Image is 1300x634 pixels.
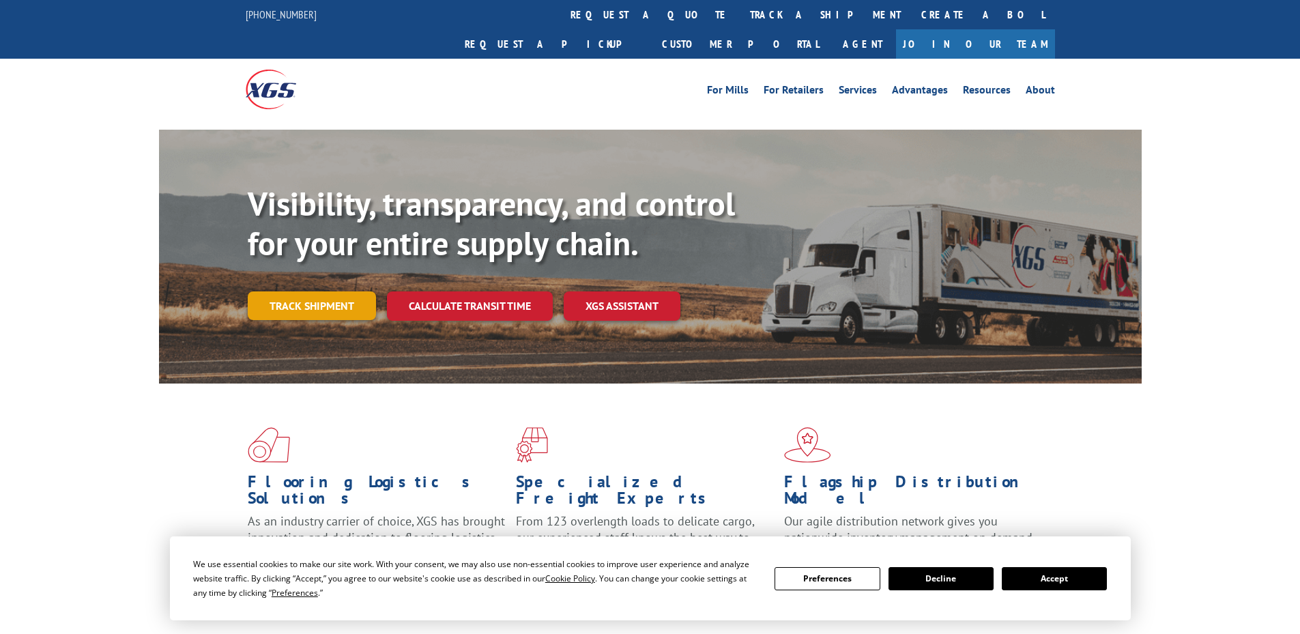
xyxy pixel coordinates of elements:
span: Preferences [272,587,318,599]
a: For Mills [707,85,749,100]
a: Services [839,85,877,100]
button: Accept [1002,567,1107,590]
a: Request a pickup [454,29,652,59]
a: Advantages [892,85,948,100]
a: Track shipment [248,291,376,320]
h1: Flagship Distribution Model [784,474,1042,513]
a: Calculate transit time [387,291,553,321]
div: Cookie Consent Prompt [170,536,1131,620]
button: Preferences [775,567,880,590]
b: Visibility, transparency, and control for your entire supply chain. [248,182,735,264]
span: Our agile distribution network gives you nationwide inventory management on demand. [784,513,1035,545]
a: For Retailers [764,85,824,100]
a: Resources [963,85,1011,100]
a: [PHONE_NUMBER] [246,8,317,21]
a: Customer Portal [652,29,829,59]
a: Join Our Team [896,29,1055,59]
button: Decline [889,567,994,590]
a: About [1026,85,1055,100]
img: xgs-icon-total-supply-chain-intelligence-red [248,427,290,463]
img: xgs-icon-focused-on-flooring-red [516,427,548,463]
a: XGS ASSISTANT [564,291,680,321]
h1: Flooring Logistics Solutions [248,474,506,513]
a: Agent [829,29,896,59]
p: From 123 overlength loads to delicate cargo, our experienced staff knows the best way to move you... [516,513,774,574]
span: As an industry carrier of choice, XGS has brought innovation and dedication to flooring logistics... [248,513,505,562]
h1: Specialized Freight Experts [516,474,774,513]
span: Cookie Policy [545,573,595,584]
img: xgs-icon-flagship-distribution-model-red [784,427,831,463]
div: We use essential cookies to make our site work. With your consent, we may also use non-essential ... [193,557,758,600]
